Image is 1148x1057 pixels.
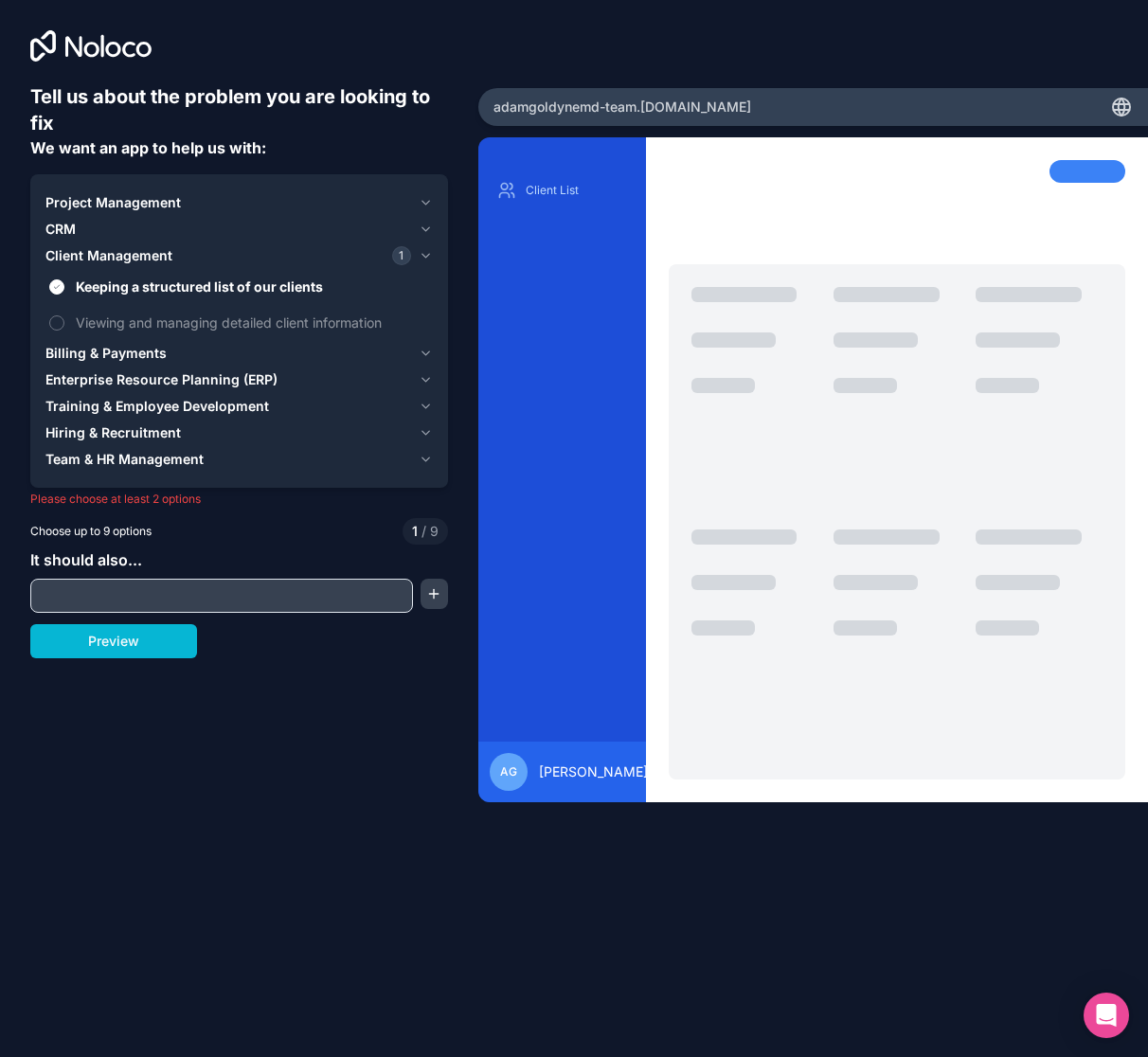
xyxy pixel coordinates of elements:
button: Preview [30,624,197,658]
span: Billing & Payments [45,344,167,363]
span: Team & HR Management [45,450,204,469]
div: scrollable content [493,175,631,726]
span: Project Management [45,193,181,212]
span: Enterprise Resource Planning (ERP) [45,370,278,389]
div: Client Management1 [45,269,433,340]
div: Open Intercom Messenger [1084,993,1129,1038]
span: 1 [392,246,411,265]
span: Choose up to 9 options [30,523,152,540]
button: Team & HR Management [45,446,433,473]
span: [PERSON_NAME] [539,762,648,781]
h6: Tell us about the problem you are looking to fix [30,83,448,136]
span: Keeping a structured list of our clients [76,277,429,296]
span: / [422,523,426,539]
button: Hiring & Recruitment [45,420,433,446]
button: Viewing and managing detailed client information [49,315,64,331]
span: adamgoldynemd-team .[DOMAIN_NAME] [493,98,751,116]
span: It should also... [30,550,142,569]
span: 9 [418,522,439,541]
button: Billing & Payments [45,340,433,367]
button: Client Management1 [45,242,433,269]
button: CRM [45,216,433,242]
span: Training & Employee Development [45,397,269,416]
button: Project Management [45,189,433,216]
span: 1 [412,522,418,541]
p: Client List [526,183,627,198]
span: Hiring & Recruitment [45,423,181,442]
span: We want an app to help us with: [30,138,266,157]
span: Viewing and managing detailed client information [76,313,429,332]
span: AG [500,764,517,779]
button: Keeping a structured list of our clients [49,279,64,295]
p: Please choose at least 2 options [30,492,448,507]
button: Enterprise Resource Planning (ERP) [45,367,433,393]
button: Training & Employee Development [45,393,433,420]
span: CRM [45,220,76,239]
span: Client Management [45,246,172,265]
